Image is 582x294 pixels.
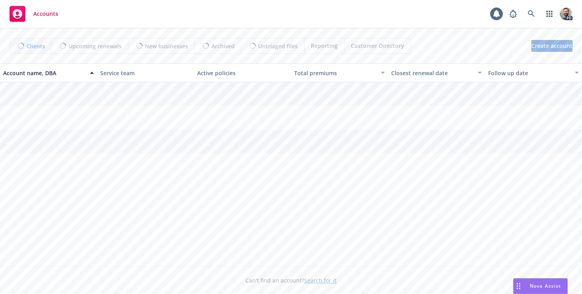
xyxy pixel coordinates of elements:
[97,63,194,82] button: Service team
[531,38,572,53] span: Create account
[33,11,58,17] span: Accounts
[560,8,572,20] img: photo
[145,42,188,50] span: New businesses
[514,279,523,294] div: Drag to move
[531,40,572,52] a: Create account
[523,6,539,22] a: Search
[27,42,45,50] span: Clients
[513,278,568,294] button: Nova Assist
[245,276,337,285] span: Can't find an account?
[351,42,404,50] span: Customer Directory
[100,69,191,77] div: Service team
[194,63,291,82] button: Active policies
[258,42,298,50] span: Untriaged files
[530,283,561,289] span: Nova Assist
[488,69,570,77] div: Follow up date
[485,63,582,82] button: Follow up date
[391,69,473,77] div: Closest renewal date
[505,6,521,22] a: Report a Bug
[542,6,557,22] a: Switch app
[211,42,235,50] span: Archived
[6,3,61,25] a: Accounts
[388,63,485,82] button: Closest renewal date
[294,69,376,77] div: Total premiums
[291,63,388,82] button: Total premiums
[3,69,85,77] div: Account name, DBA
[68,42,122,50] span: Upcoming renewals
[311,42,338,50] span: Reporting
[197,69,288,77] div: Active policies
[304,277,337,284] a: Search for it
